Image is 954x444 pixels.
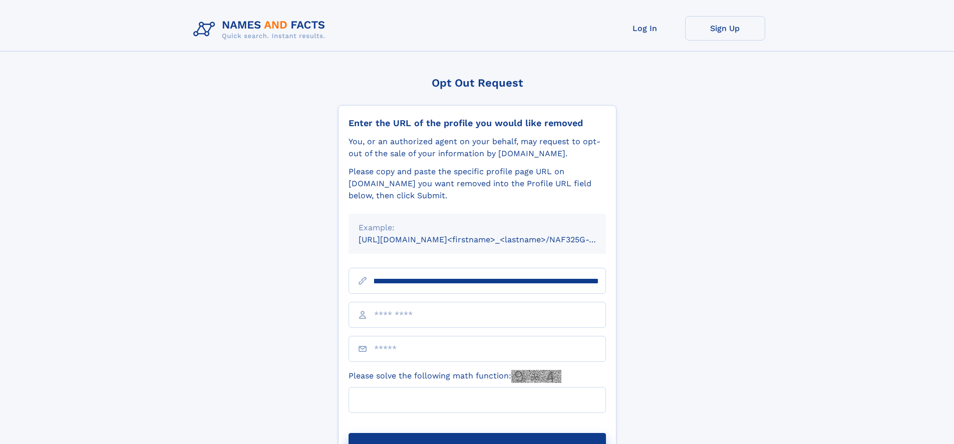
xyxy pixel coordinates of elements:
[359,222,596,234] div: Example:
[349,136,606,160] div: You, or an authorized agent on your behalf, may request to opt-out of the sale of your informatio...
[349,118,606,129] div: Enter the URL of the profile you would like removed
[359,235,625,244] small: [URL][DOMAIN_NAME]<firstname>_<lastname>/NAF325G-xxxxxxxx
[189,16,334,43] img: Logo Names and Facts
[338,77,616,89] div: Opt Out Request
[605,16,685,41] a: Log In
[349,166,606,202] div: Please copy and paste the specific profile page URL on [DOMAIN_NAME] you want removed into the Pr...
[685,16,765,41] a: Sign Up
[349,370,561,383] label: Please solve the following math function:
